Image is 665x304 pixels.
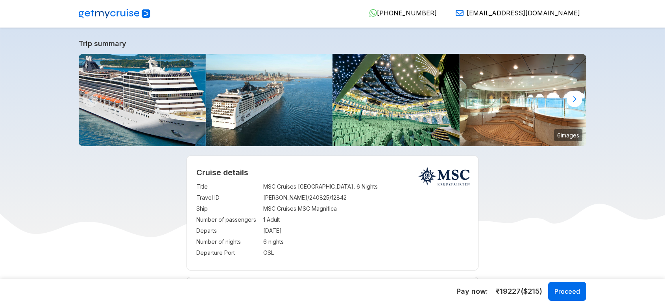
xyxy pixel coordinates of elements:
[548,282,586,301] button: Proceed
[460,54,587,146] img: mapublicareafitnessrelax02.jpg
[196,192,259,203] td: Travel ID
[196,168,469,177] h2: Cruise details
[456,9,464,17] img: Email
[263,247,469,258] td: OSL
[363,9,437,17] a: [PHONE_NUMBER]
[79,54,206,146] img: what-to-know-about-msc-magnifica.jpg
[259,181,263,192] td: :
[79,39,586,48] a: Trip summary
[259,236,263,247] td: :
[496,286,542,297] span: ₹ 19227 ($ 215 )
[259,203,263,214] td: :
[263,236,469,247] td: 6 nights
[369,9,377,17] img: WhatsApp
[196,247,259,258] td: Departure Port
[259,225,263,236] td: :
[263,192,469,203] td: [PERSON_NAME]/240825/12842
[263,214,469,225] td: 1 Adult
[449,9,580,17] a: [EMAIL_ADDRESS][DOMAIN_NAME]
[259,192,263,203] td: :
[467,9,580,17] span: [EMAIL_ADDRESS][DOMAIN_NAME]
[196,236,259,247] td: Number of nights
[259,247,263,258] td: :
[332,54,460,146] img: ma_public_area_entertainment_01.jpg
[263,225,469,236] td: [DATE]
[456,287,488,296] h5: Pay now:
[554,129,582,141] small: 6 images
[206,54,333,146] img: SLP_Hero_cMS-sMA.jpg
[263,181,469,192] td: MSC Cruises [GEOGRAPHIC_DATA], 6 Nights
[196,225,259,236] td: Departs
[263,203,469,214] td: MSC Cruises MSC Magnifica
[196,203,259,214] td: Ship
[196,214,259,225] td: Number of passengers
[377,9,437,17] span: [PHONE_NUMBER]
[196,181,259,192] td: Title
[259,214,263,225] td: :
